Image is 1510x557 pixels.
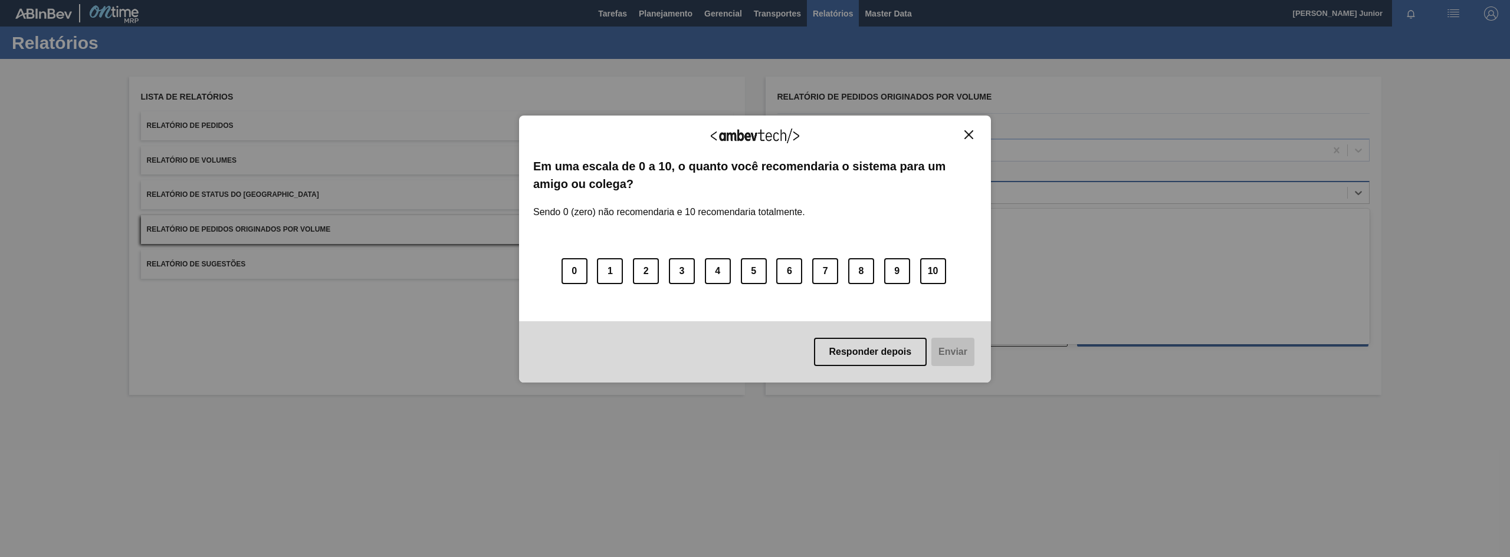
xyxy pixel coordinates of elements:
button: 3 [669,258,695,284]
button: 0 [562,258,587,284]
button: 2 [633,258,659,284]
label: Em uma escala de 0 a 10, o quanto você recomendaria o sistema para um amigo ou colega? [533,157,977,193]
button: 9 [884,258,910,284]
button: 5 [741,258,767,284]
button: Responder depois [814,338,927,366]
button: Close [961,130,977,140]
label: Sendo 0 (zero) não recomendaria e 10 recomendaria totalmente. [533,193,805,217]
button: 8 [848,258,874,284]
img: Close [964,130,973,139]
button: 4 [705,258,731,284]
button: 10 [920,258,946,284]
img: Logo Ambevtech [711,128,799,143]
button: 6 [776,258,802,284]
button: 1 [597,258,623,284]
button: 7 [812,258,838,284]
